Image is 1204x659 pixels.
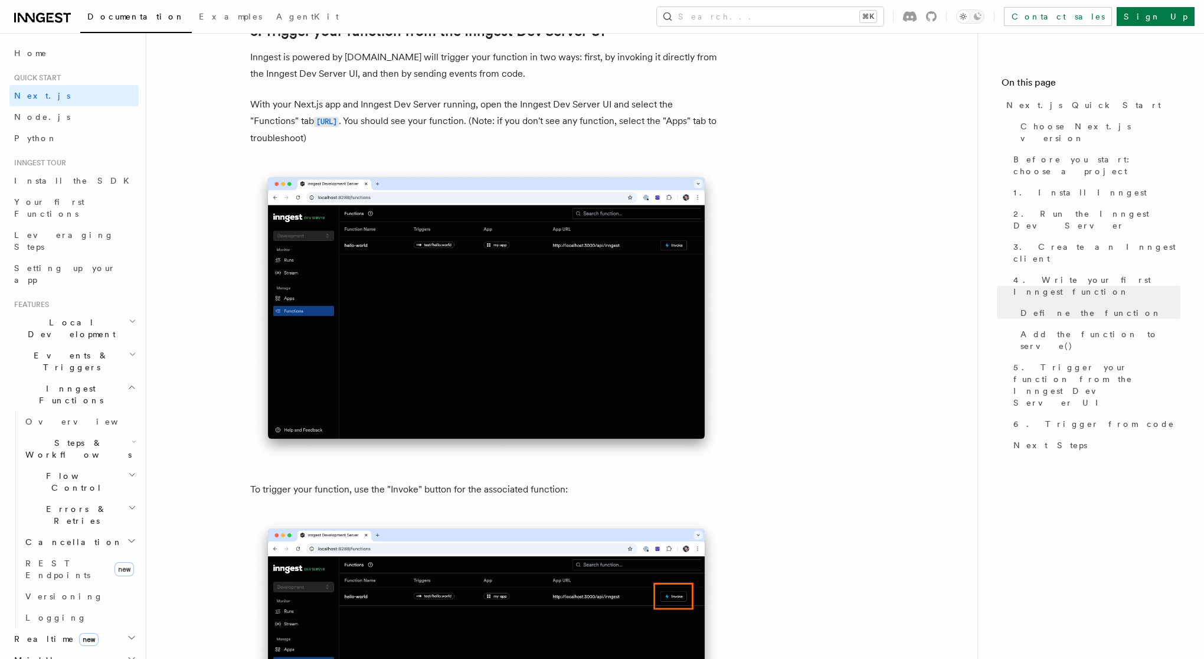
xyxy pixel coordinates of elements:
p: With your Next.js app and Inngest Dev Server running, open the Inngest Dev Server UI and select t... [250,96,722,146]
span: Before you start: choose a project [1013,154,1180,177]
span: Logging [25,613,87,622]
button: Search...⌘K [657,7,884,26]
span: Node.js [14,112,70,122]
span: Define the function [1020,307,1162,319]
span: Setting up your app [14,263,116,285]
span: Choose Next.js version [1020,120,1180,144]
span: Errors & Retries [21,503,128,527]
span: Realtime [9,633,99,645]
h4: On this page [1002,76,1180,94]
span: Overview [25,417,147,426]
a: Choose Next.js version [1016,116,1180,149]
span: Events & Triggers [9,350,129,373]
button: Events & Triggers [9,345,139,378]
a: Before you start: choose a project [1009,149,1180,182]
a: AgentKit [269,4,346,32]
span: 4. Write your first Inngest function [1013,274,1180,298]
span: Inngest tour [9,158,66,168]
span: Add the function to serve() [1020,328,1180,352]
kbd: ⌘K [860,11,876,22]
a: Add the function to serve() [1016,324,1180,357]
span: 2. Run the Inngest Dev Server [1013,208,1180,231]
a: Contact sales [1004,7,1112,26]
button: Flow Control [21,465,139,498]
span: Your first Functions [14,197,84,218]
span: Home [14,47,47,59]
a: Define the function [1016,302,1180,324]
span: Quick start [9,73,61,83]
a: 5. Trigger your function from the Inngest Dev Server UI [1009,357,1180,413]
span: Local Development [9,317,129,340]
span: Inngest Functions [9,383,127,406]
span: Features [9,300,49,309]
button: Errors & Retries [21,498,139,531]
span: Leveraging Steps [14,230,114,252]
span: Steps & Workflows [21,437,132,461]
span: Examples [199,12,262,21]
span: Versioning [25,592,103,601]
span: AgentKit [276,12,339,21]
a: REST Endpointsnew [21,553,139,586]
div: Inngest Functions [9,411,139,628]
button: Realtimenew [9,628,139,650]
span: Python [14,133,57,143]
a: Sign Up [1117,7,1195,26]
a: Setting up your app [9,257,139,291]
span: new [114,562,134,576]
code: [URL] [314,117,339,127]
span: Next.js [14,91,70,100]
span: 5. Trigger your function from the Inngest Dev Server UI [1013,361,1180,409]
a: Next Steps [1009,435,1180,456]
span: Cancellation [21,536,123,548]
button: Steps & Workflows [21,432,139,465]
a: Examples [192,4,269,32]
button: Toggle dark mode [956,9,984,24]
span: 3. Create an Inngest client [1013,241,1180,265]
a: 4. Write your first Inngest function [1009,269,1180,302]
button: Local Development [9,312,139,345]
a: Versioning [21,586,139,607]
span: Next.js Quick Start [1006,99,1161,111]
span: 6. Trigger from code [1013,418,1174,430]
a: Leveraging Steps [9,224,139,257]
a: 6. Trigger from code [1009,413,1180,435]
span: REST Endpoints [25,559,90,580]
a: Your first Functions [9,191,139,224]
a: 3. Create an Inngest client [1009,236,1180,269]
a: Overview [21,411,139,432]
span: 1. Install Inngest [1013,187,1147,198]
a: Documentation [80,4,192,33]
span: Next Steps [1013,439,1087,451]
p: To trigger your function, use the "Invoke" button for the associated function: [250,481,722,498]
span: Flow Control [21,470,128,494]
span: new [79,633,99,646]
a: [URL] [314,115,339,126]
button: Cancellation [21,531,139,553]
a: Logging [21,607,139,628]
a: 2. Run the Inngest Dev Server [1009,203,1180,236]
img: Inngest Dev Server web interface's functions tab with functions listed [250,165,722,462]
span: Install the SDK [14,176,136,185]
button: Inngest Functions [9,378,139,411]
a: Python [9,128,139,149]
a: 1. Install Inngest [1009,182,1180,203]
span: Documentation [87,12,185,21]
a: Node.js [9,106,139,128]
a: Home [9,43,139,64]
a: Install the SDK [9,170,139,191]
a: Next.js [9,85,139,106]
p: Inngest is powered by [DOMAIN_NAME] will trigger your function in two ways: first, by invoking it... [250,49,722,82]
a: Next.js Quick Start [1002,94,1180,116]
